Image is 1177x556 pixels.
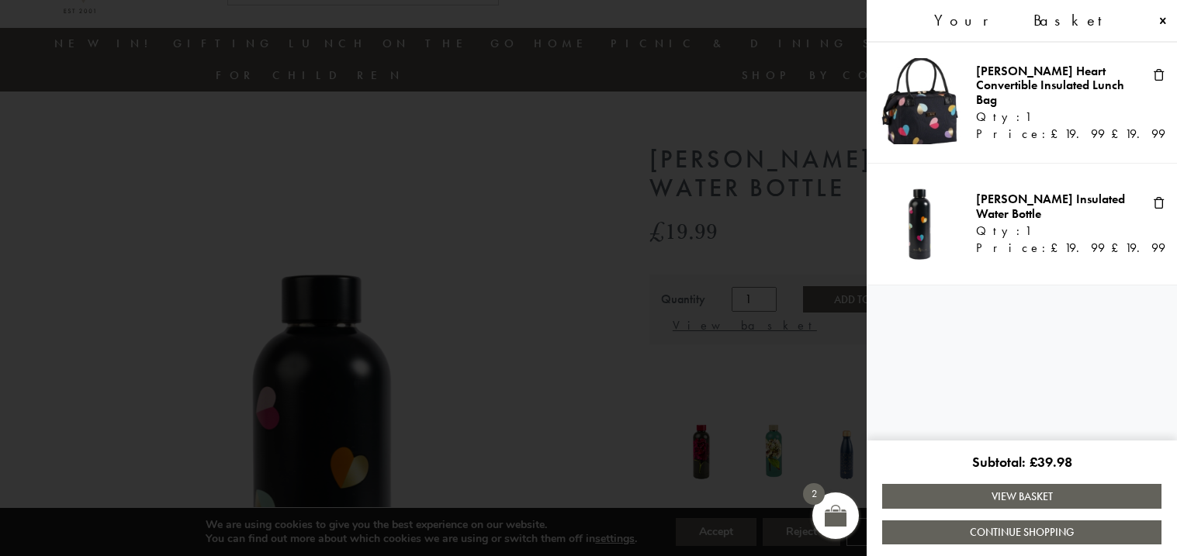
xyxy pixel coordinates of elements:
a: Continue Shopping [882,520,1161,544]
bdi: 39.98 [1030,453,1072,471]
span: £ [1051,240,1064,256]
div: Price: [976,127,1142,141]
bdi: 19.99 [1051,126,1105,142]
span: 1 [1025,110,1031,124]
img: Emily Heart insulated Water Bottle [878,179,964,265]
div: Qty: [976,224,1142,241]
span: £ [1051,126,1064,142]
span: £ [1030,453,1037,471]
img: Emily convertible lunch bag [878,58,964,144]
a: View Basket [882,484,1161,508]
span: 2 [803,483,825,505]
bdi: 19.99 [1051,240,1105,256]
span: Your Basket [934,12,1116,29]
span: 1 [1025,224,1031,238]
div: Qty: [976,110,1142,127]
a: [PERSON_NAME] Heart Convertible Insulated Lunch Bag [976,63,1124,108]
div: Price: [976,241,1142,255]
span: £ [1111,126,1125,142]
span: £ [1111,240,1125,256]
a: [PERSON_NAME] Insulated Water Bottle [976,191,1125,221]
bdi: 19.99 [1111,126,1165,142]
span: Subtotal [972,453,1030,471]
bdi: 19.99 [1111,240,1165,256]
